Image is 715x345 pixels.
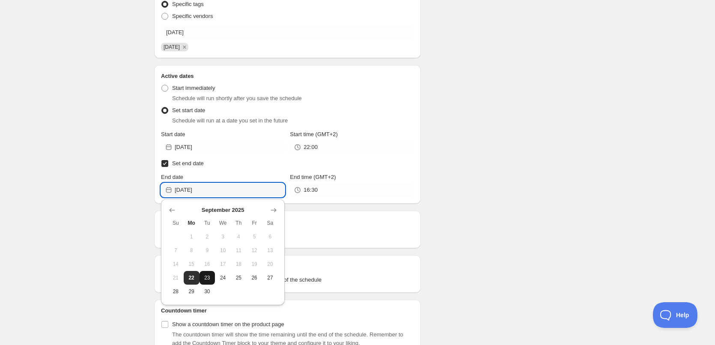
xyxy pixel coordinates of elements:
[187,274,196,281] span: 22
[161,262,414,271] h2: Tags
[166,204,178,216] button: Show previous month, August 2025
[203,261,212,268] span: 16
[268,204,280,216] button: Show next month, October 2025
[172,85,215,91] span: Start immediately
[171,247,180,254] span: 7
[172,321,284,327] span: Show a countdown timer on the product page
[184,285,200,298] button: Monday September 29 2025
[247,244,262,257] button: Friday September 12 2025
[172,107,205,113] span: Set start date
[200,257,215,271] button: Tuesday September 16 2025
[266,233,275,240] span: 6
[215,271,231,285] button: Wednesday September 24 2025
[184,244,200,257] button: Monday September 8 2025
[262,230,278,244] button: Saturday September 6 2025
[161,174,183,180] span: End date
[168,257,184,271] button: Sunday September 14 2025
[161,131,185,137] span: Start date
[184,216,200,230] th: Monday
[234,247,243,254] span: 11
[218,274,227,281] span: 24
[218,247,227,254] span: 10
[172,95,302,101] span: Schedule will run shortly after you save the schedule
[218,220,227,226] span: We
[203,247,212,254] span: 9
[250,274,259,281] span: 26
[231,271,247,285] button: Thursday September 25 2025
[203,233,212,240] span: 2
[200,230,215,244] button: Tuesday September 2 2025
[187,220,196,226] span: Mo
[200,271,215,285] button: Tuesday September 23 2025
[266,261,275,268] span: 20
[234,274,243,281] span: 25
[187,247,196,254] span: 8
[250,233,259,240] span: 5
[172,1,204,7] span: Specific tags
[168,271,184,285] button: Sunday September 21 2025
[218,233,227,240] span: 3
[266,247,275,254] span: 13
[187,261,196,268] span: 15
[234,261,243,268] span: 18
[262,216,278,230] th: Saturday
[215,216,231,230] th: Wednesday
[247,216,262,230] th: Friday
[172,117,288,124] span: Schedule will run at a date you set in the future
[215,257,231,271] button: Wednesday September 17 2025
[184,257,200,271] button: Monday September 15 2025
[172,13,213,19] span: Specific vendors
[164,44,180,50] span: 23/09/2025
[262,244,278,257] button: Saturday September 13 2025
[161,72,414,80] h2: Active dates
[653,302,698,328] iframe: Toggle Customer Support
[234,220,243,226] span: Th
[171,261,180,268] span: 14
[200,285,215,298] button: Tuesday September 30 2025
[250,247,259,254] span: 12
[231,257,247,271] button: Thursday September 18 2025
[168,244,184,257] button: Sunday September 7 2025
[161,306,414,315] h2: Countdown timer
[234,233,243,240] span: 4
[290,131,338,137] span: Start time (GMT+2)
[184,271,200,285] button: Today Monday September 22 2025
[262,271,278,285] button: Saturday September 27 2025
[215,244,231,257] button: Wednesday September 10 2025
[250,261,259,268] span: 19
[168,285,184,298] button: Sunday September 28 2025
[215,230,231,244] button: Wednesday September 3 2025
[200,216,215,230] th: Tuesday
[171,220,180,226] span: Su
[203,274,212,281] span: 23
[250,220,259,226] span: Fr
[171,288,180,295] span: 28
[266,220,275,226] span: Sa
[231,216,247,230] th: Thursday
[247,271,262,285] button: Friday September 26 2025
[187,288,196,295] span: 29
[187,233,196,240] span: 1
[172,160,204,167] span: Set end date
[181,43,188,51] button: Remove 23/09/2025
[231,244,247,257] button: Thursday September 11 2025
[168,216,184,230] th: Sunday
[171,274,180,281] span: 21
[200,244,215,257] button: Tuesday September 9 2025
[247,230,262,244] button: Friday September 5 2025
[184,230,200,244] button: Monday September 1 2025
[231,230,247,244] button: Thursday September 4 2025
[218,261,227,268] span: 17
[161,217,414,226] h2: Repeating
[203,288,212,295] span: 30
[290,174,336,180] span: End time (GMT+2)
[266,274,275,281] span: 27
[203,220,212,226] span: Tu
[247,257,262,271] button: Friday September 19 2025
[262,257,278,271] button: Saturday September 20 2025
